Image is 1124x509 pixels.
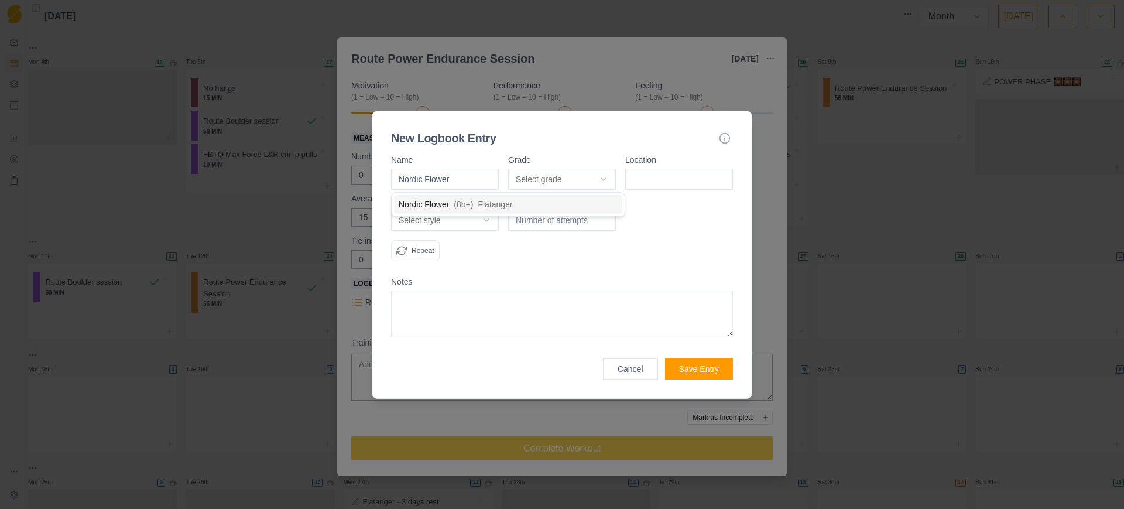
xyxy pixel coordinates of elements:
[603,358,658,380] button: Cancel
[391,130,496,146] h2: New Logbook Entry
[391,278,733,286] label: Notes
[399,199,449,210] span: Nordic Flower
[391,156,499,164] label: Name
[665,358,733,380] button: Save Entry
[625,156,733,164] label: Location
[478,199,512,210] span: Flatanger
[412,245,434,256] p: Repeat
[508,210,616,231] input: Number of attempts
[454,199,473,210] span: ( 8b+ )
[508,156,531,164] label: Grade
